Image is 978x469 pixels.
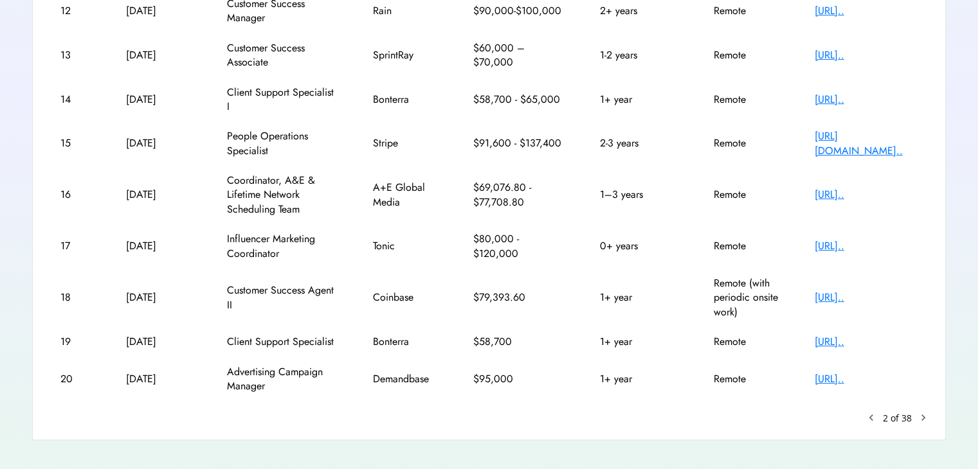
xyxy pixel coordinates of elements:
div: Advertising Campaign Manager [227,365,336,394]
div: 16 [60,188,89,202]
button: chevron_right [917,411,930,424]
div: [URL].. [815,48,918,62]
div: A+E Global Media [373,181,437,209]
div: $58,700 - $65,000 [473,93,563,107]
div: $79,393.60 [473,290,563,305]
div: [URL].. [815,290,918,305]
div: 0+ years [600,239,677,253]
div: [DATE] [126,93,190,107]
div: [URL].. [815,93,918,107]
div: Remote [714,335,778,349]
div: [DATE] [126,48,190,62]
div: Remote [714,372,778,386]
div: $90,000-$100,000 [473,4,563,18]
div: 1+ year [600,335,677,349]
div: [DATE] [126,239,190,253]
div: Influencer Marketing Coordinator [227,232,336,261]
div: [DATE] [126,335,190,349]
div: Remote [714,93,778,107]
div: 1+ year [600,372,677,386]
div: 1+ year [600,290,677,305]
div: [URL][DOMAIN_NAME].. [815,129,918,158]
div: 12 [60,4,89,18]
div: Coinbase [373,290,437,305]
div: 17 [60,239,89,253]
div: [DATE] [126,290,190,305]
div: People Operations Specialist [227,129,336,158]
div: Rain [373,4,437,18]
div: Coordinator, A&E & Lifetime Network Scheduling Team [227,173,336,217]
div: $80,000 - $120,000 [473,232,563,261]
div: Remote [714,4,778,18]
div: $58,700 [473,335,563,349]
div: Demandbase [373,372,437,386]
button: keyboard_arrow_left [865,411,878,424]
div: 1+ year [600,93,677,107]
div: 2+ years [600,4,677,18]
div: 15 [60,136,89,150]
div: [URL].. [815,4,918,18]
div: Stripe [373,136,437,150]
div: Customer Success Associate [227,41,336,70]
div: Remote (with periodic onsite work) [714,276,778,319]
div: [DATE] [126,136,190,150]
div: 20 [60,372,89,386]
div: Client Support Specialist [227,335,336,349]
div: 14 [60,93,89,107]
div: $69,076.80 - $77,708.80 [473,181,563,209]
div: [DATE] [126,4,190,18]
div: SprintRay [373,48,437,62]
div: 18 [60,290,89,305]
div: Remote [714,136,778,150]
div: Client Support Specialist I [227,85,336,114]
div: 1–3 years [600,188,677,202]
div: 2 of 38 [883,412,912,425]
div: Tonic [373,239,437,253]
div: [URL].. [815,372,918,386]
div: [URL].. [815,188,918,202]
div: Bonterra [373,335,437,349]
div: [URL].. [815,335,918,349]
div: 19 [60,335,89,349]
div: Remote [714,188,778,202]
div: 2-3 years [600,136,677,150]
div: [DATE] [126,188,190,202]
div: Bonterra [373,93,437,107]
div: $60,000 – $70,000 [473,41,563,70]
div: $91,600 - $137,400 [473,136,563,150]
div: [URL].. [815,239,918,253]
div: $95,000 [473,372,563,386]
div: Remote [714,48,778,62]
div: 13 [60,48,89,62]
div: Customer Success Agent II [227,283,336,312]
div: 1-2 years [600,48,677,62]
div: Remote [714,239,778,253]
div: [DATE] [126,372,190,386]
